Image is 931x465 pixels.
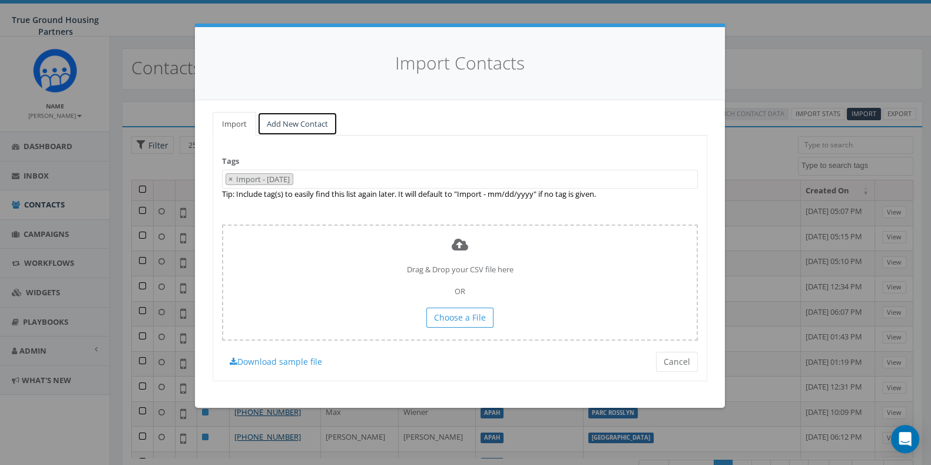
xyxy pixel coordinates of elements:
div: Open Intercom Messenger [891,425,919,453]
div: Drag & Drop your CSV file here [222,225,698,341]
label: Tip: Include tag(s) to easily find this list again later. It will default to "Import - mm/dd/yyyy... [222,189,596,200]
textarea: Search [296,174,302,185]
a: Download sample file [222,352,330,372]
a: Import [213,112,256,136]
label: Tags [222,156,239,167]
span: × [228,174,233,184]
span: Import - [DATE] [235,174,293,184]
button: Cancel [656,352,698,372]
button: Remove item [226,174,235,185]
h4: Import Contacts [213,51,707,76]
span: Choose a File [434,312,486,323]
li: Import - 08/29/2025 [226,173,293,186]
a: Add New Contact [257,112,337,136]
span: OR [455,286,465,296]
